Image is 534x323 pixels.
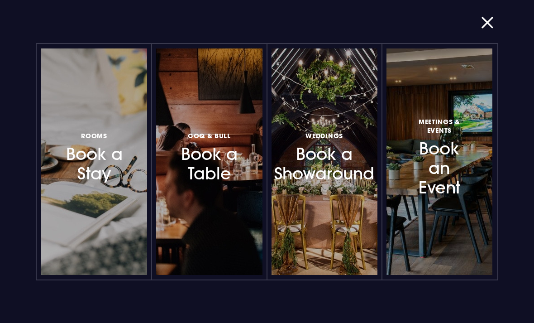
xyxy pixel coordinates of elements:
[41,48,147,275] a: RoomsBook a Stay
[156,48,262,275] a: Coq & BullBook a Table
[188,131,231,140] span: Coq & Bull
[63,130,125,184] h3: Book a Stay
[178,130,240,184] h3: Book a Table
[305,131,343,140] span: Weddings
[272,48,377,275] a: WeddingsBook a Showaround
[294,130,355,184] h3: Book a Showaround
[386,48,492,275] a: Meetings & EventsBook an Event
[409,116,470,198] h3: Book an Event
[409,117,470,135] span: Meetings & Events
[81,131,107,140] span: Rooms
